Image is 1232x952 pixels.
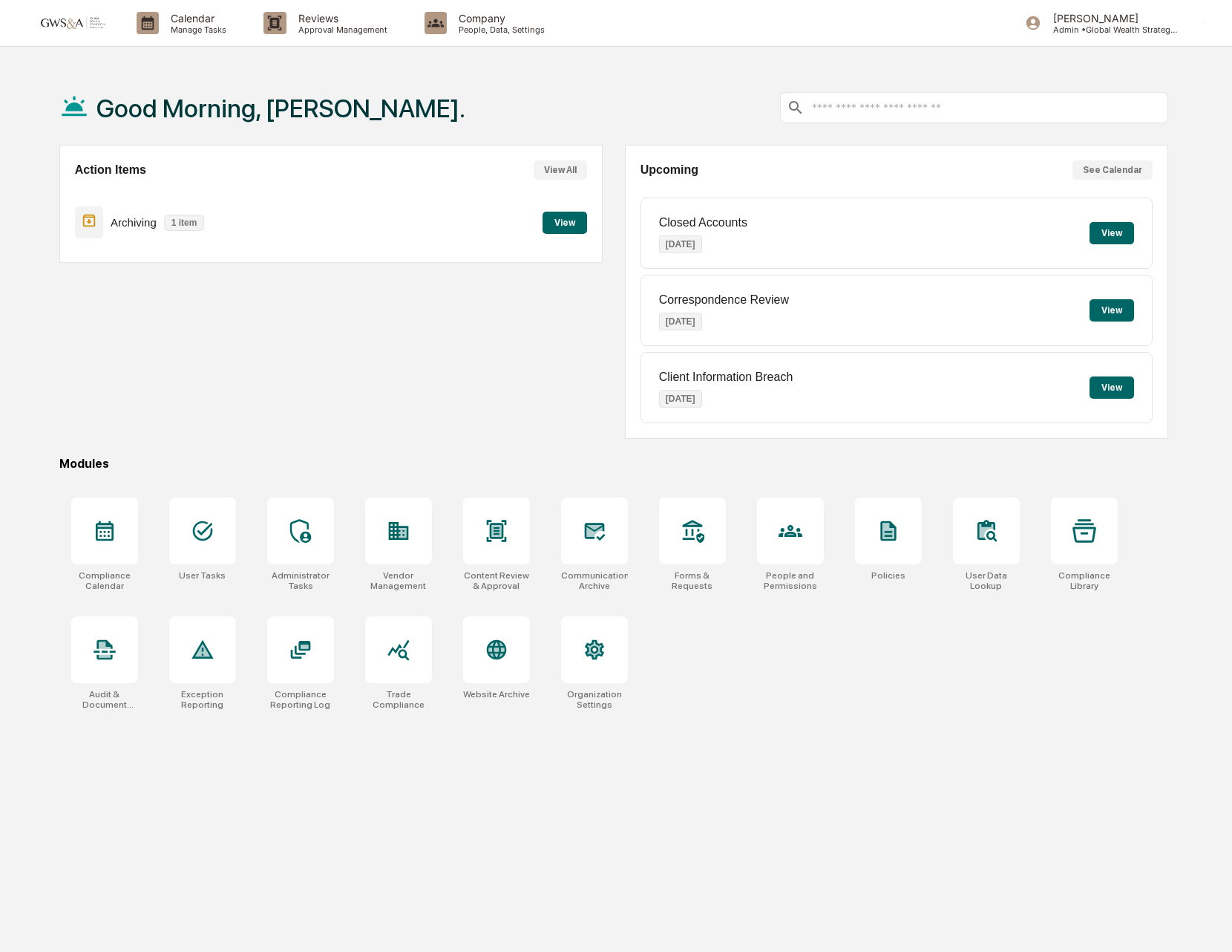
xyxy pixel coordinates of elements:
h2: Action Items [75,163,146,177]
p: [DATE] [659,235,702,253]
div: Vendor Management [365,570,432,591]
button: See Calendar [1072,160,1153,180]
div: Trade Compliance [365,689,432,710]
div: Content Review & Approval [463,570,530,591]
img: logo [36,16,107,30]
p: 1 item [164,215,205,231]
p: Calendar [159,12,234,25]
div: People and Permissions [757,570,824,591]
div: Policies [871,570,905,581]
p: [DATE] [659,313,702,330]
div: Forms & Requests [659,570,726,591]
p: Admin • Global Wealth Strategies Associates [1041,25,1179,35]
p: Correspondence Review [659,293,789,307]
p: Archiving [111,216,157,229]
a: View [543,215,587,229]
p: Company [447,12,552,25]
div: Compliance Reporting Log [267,689,334,710]
p: People, Data, Settings [447,25,552,35]
p: Reviews [286,12,395,25]
h2: Upcoming [640,163,698,177]
div: User Tasks [179,570,226,581]
div: Website Archive [463,689,530,700]
button: View [1090,222,1134,244]
div: Modules [59,457,1168,471]
iframe: Open customer support [1185,903,1225,943]
p: [DATE] [659,390,702,408]
div: Organization Settings [561,689,628,710]
h1: Good Morning, [PERSON_NAME]. [96,94,465,123]
div: Audit & Document Logs [71,689,138,710]
div: Compliance Library [1051,570,1118,591]
button: View All [534,160,587,180]
button: View [543,212,587,234]
div: Compliance Calendar [71,570,138,591]
p: Closed Accounts [659,216,747,229]
p: [PERSON_NAME] [1041,12,1179,25]
div: Communications Archive [561,570,628,591]
div: Administrator Tasks [267,570,334,591]
div: Exception Reporting [169,689,236,710]
button: View [1090,299,1134,322]
button: View [1090,376,1134,399]
p: Approval Management [286,25,395,35]
div: User Data Lookup [953,570,1020,591]
p: Client Information Breach [659,371,793,384]
p: Manage Tasks [159,25,234,35]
